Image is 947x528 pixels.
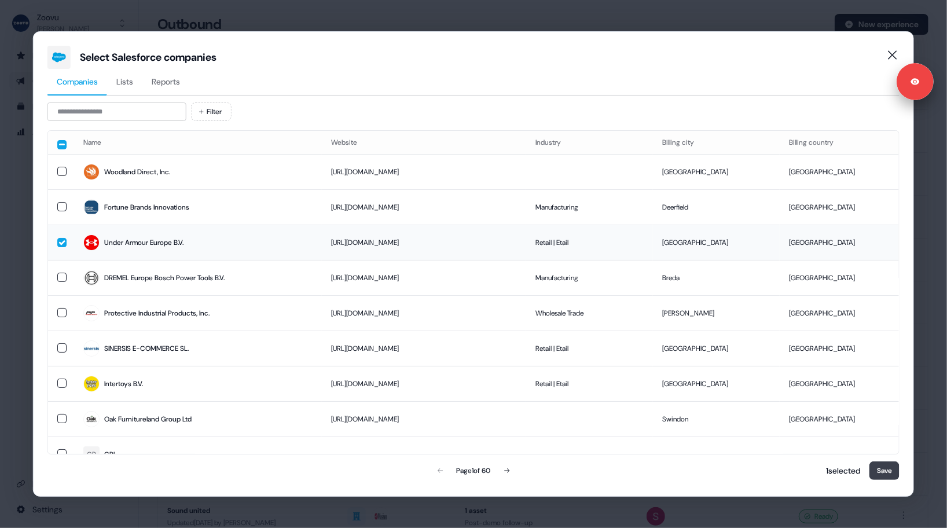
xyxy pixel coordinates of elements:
[80,50,216,64] div: Select Salesforce companies
[526,295,653,331] td: Wholesale Trade
[104,307,210,319] div: Protective Industrial Products, Inc.
[780,401,899,437] td: [GEOGRAPHIC_DATA]
[104,166,170,178] div: Woodland Direct, Inc.
[653,331,780,366] td: [GEOGRAPHIC_DATA]
[322,189,526,225] td: [URL][DOMAIN_NAME]
[653,401,780,437] td: Swindon
[780,154,899,189] td: [GEOGRAPHIC_DATA]
[57,76,98,87] span: Companies
[456,465,490,476] div: Page 1 of 60
[780,260,899,295] td: [GEOGRAPHIC_DATA]
[104,343,189,354] div: SINERSIS E-COMMERCE SL.
[104,272,225,284] div: DREMEL Europe Bosch Power Tools B.V.
[653,189,780,225] td: Deerfield
[104,413,192,425] div: Oak Furnitureland Group Ltd
[322,131,526,154] th: Website
[653,154,780,189] td: [GEOGRAPHIC_DATA]
[821,465,860,476] p: 1 selected
[653,366,780,401] td: [GEOGRAPHIC_DATA]
[653,131,780,154] th: Billing city
[322,366,526,401] td: [URL][DOMAIN_NAME]
[780,131,899,154] th: Billing country
[526,131,653,154] th: Industry
[322,260,526,295] td: [URL][DOMAIN_NAME]
[87,449,96,460] div: CR
[526,260,653,295] td: Manufacturing
[322,225,526,260] td: [URL][DOMAIN_NAME]
[653,225,780,260] td: [GEOGRAPHIC_DATA]
[322,295,526,331] td: [URL][DOMAIN_NAME]
[780,366,899,401] td: [GEOGRAPHIC_DATA]
[116,76,133,87] span: Lists
[526,366,653,401] td: Retail | Etail
[104,237,183,248] div: Under Armour Europe B.V.
[322,401,526,437] td: [URL][DOMAIN_NAME]
[104,201,189,213] div: Fortune Brands Innovations
[881,43,904,67] button: Close
[526,225,653,260] td: Retail | Etail
[152,76,180,87] span: Reports
[526,331,653,366] td: Retail | Etail
[74,131,322,154] th: Name
[526,189,653,225] td: Manufacturing
[322,154,526,189] td: [URL][DOMAIN_NAME]
[653,295,780,331] td: [PERSON_NAME]
[780,225,899,260] td: [GEOGRAPHIC_DATA]
[780,189,899,225] td: [GEOGRAPHIC_DATA]
[104,449,117,460] div: CRL
[780,295,899,331] td: [GEOGRAPHIC_DATA]
[780,331,899,366] td: [GEOGRAPHIC_DATA]
[104,378,143,390] div: Intertoys B.V.
[191,102,232,121] button: Filter
[869,461,900,480] button: Save
[322,331,526,366] td: [URL][DOMAIN_NAME]
[653,260,780,295] td: Breda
